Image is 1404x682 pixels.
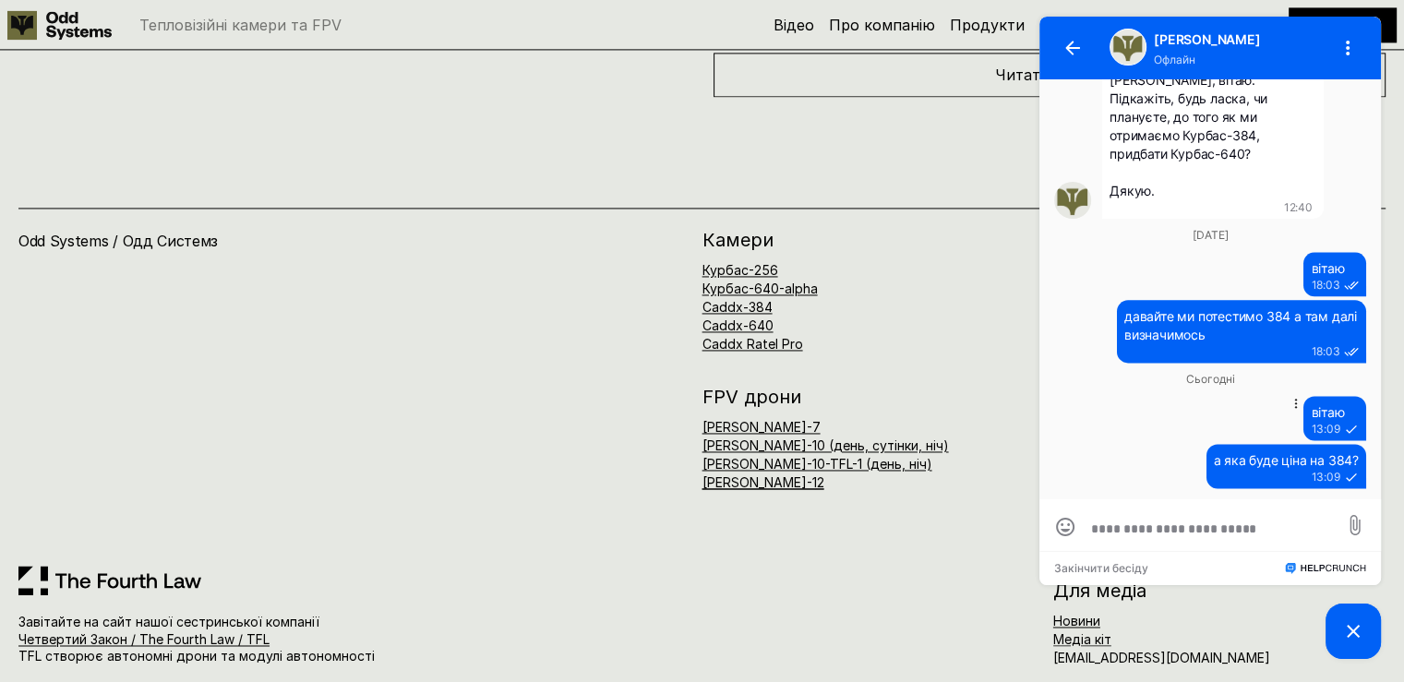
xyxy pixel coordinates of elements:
[702,317,774,333] a: Caddx-640
[1053,652,1270,664] h6: [EMAIL_ADDRESS][DOMAIN_NAME]
[18,231,438,251] h4: Odd Systems / Одд Системз
[702,281,818,296] a: Курбас-640-alpha
[950,16,1025,34] a: Продукти
[774,16,814,34] a: Відео
[702,388,1035,406] h2: FPV дрони
[702,299,773,315] a: Caddx-384
[139,18,342,32] p: Тепловізійні камери та FPV
[702,336,803,352] a: Caddx Ratel Pro
[702,262,778,278] a: Курбас-256
[702,437,949,453] a: [PERSON_NAME]-10 (день, сутінки, ніч)
[702,231,1035,249] h2: Камери
[829,16,935,34] a: Про компанію
[702,474,824,490] a: [PERSON_NAME]-12
[18,614,503,664] p: Завітайте на сайт нашої сестринської компанії TFL створює автономні дрони та модулі автономності
[1035,12,1386,664] iframe: HelpCrunch
[702,456,932,472] a: [PERSON_NAME]-10-TFL-1 (день, ніч)
[702,419,821,435] a: [PERSON_NAME]-7
[995,66,1103,84] span: Читати більше
[18,631,270,647] a: Четвертий Закон / The Fourth Law / TFL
